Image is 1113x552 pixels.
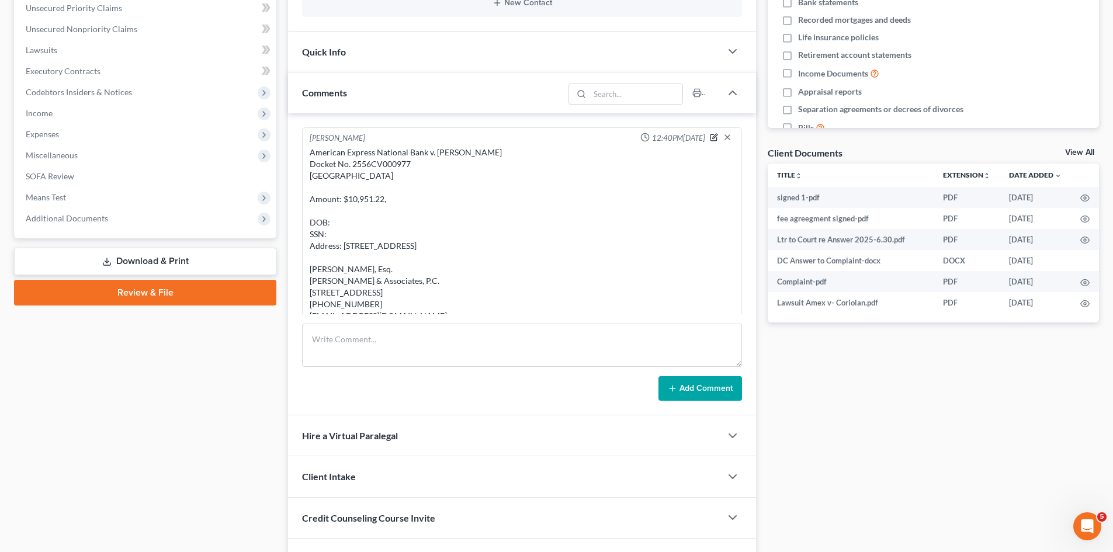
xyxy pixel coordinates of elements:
[768,229,934,250] td: Ltr to Court re Answer 2025-6.30.pdf
[310,147,734,334] div: American Express National Bank v. [PERSON_NAME] Docket No. 2556CV000977 [GEOGRAPHIC_DATA] Amount:...
[26,66,100,76] span: Executory Contracts
[302,512,435,523] span: Credit Counseling Course Invite
[16,40,276,61] a: Lawsuits
[16,166,276,187] a: SOFA Review
[1000,250,1071,271] td: [DATE]
[1065,148,1094,157] a: View All
[26,150,78,160] span: Miscellaneous
[983,172,990,179] i: unfold_more
[768,271,934,292] td: Complaint-pdf
[26,108,53,118] span: Income
[934,292,1000,313] td: PDF
[302,46,346,57] span: Quick Info
[768,250,934,271] td: DC Answer to Complaint-docx
[798,32,879,43] span: Life insurance policies
[798,122,814,134] span: Bills
[590,84,683,104] input: Search...
[768,187,934,208] td: signed 1-pdf
[652,133,705,144] span: 12:40PM[DATE]
[26,3,122,13] span: Unsecured Priority Claims
[798,103,963,115] span: Separation agreements or decrees of divorces
[768,147,842,159] div: Client Documents
[26,213,108,223] span: Additional Documents
[768,292,934,313] td: Lawsuit Amex v- Coriolan.pdf
[302,430,398,441] span: Hire a Virtual Paralegal
[302,471,356,482] span: Client Intake
[310,133,365,144] div: [PERSON_NAME]
[26,24,137,34] span: Unsecured Nonpriority Claims
[798,49,911,61] span: Retirement account statements
[795,172,802,179] i: unfold_more
[934,250,1000,271] td: DOCX
[26,87,132,97] span: Codebtors Insiders & Notices
[658,376,742,401] button: Add Comment
[16,19,276,40] a: Unsecured Nonpriority Claims
[768,208,934,229] td: fee agreegment signed-pdf
[777,171,802,179] a: Titleunfold_more
[798,14,911,26] span: Recorded mortgages and deeds
[16,61,276,82] a: Executory Contracts
[1000,292,1071,313] td: [DATE]
[26,129,59,139] span: Expenses
[934,187,1000,208] td: PDF
[1073,512,1101,540] iframe: Intercom live chat
[1000,229,1071,250] td: [DATE]
[798,86,862,98] span: Appraisal reports
[302,87,347,98] span: Comments
[934,229,1000,250] td: PDF
[26,192,66,202] span: Means Test
[934,271,1000,292] td: PDF
[1000,271,1071,292] td: [DATE]
[1097,512,1107,522] span: 5
[26,45,57,55] span: Lawsuits
[798,68,868,79] span: Income Documents
[1000,208,1071,229] td: [DATE]
[943,171,990,179] a: Extensionunfold_more
[14,280,276,305] a: Review & File
[934,208,1000,229] td: PDF
[1009,171,1062,179] a: Date Added expand_more
[1055,172,1062,179] i: expand_more
[14,248,276,275] a: Download & Print
[26,171,74,181] span: SOFA Review
[1000,187,1071,208] td: [DATE]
